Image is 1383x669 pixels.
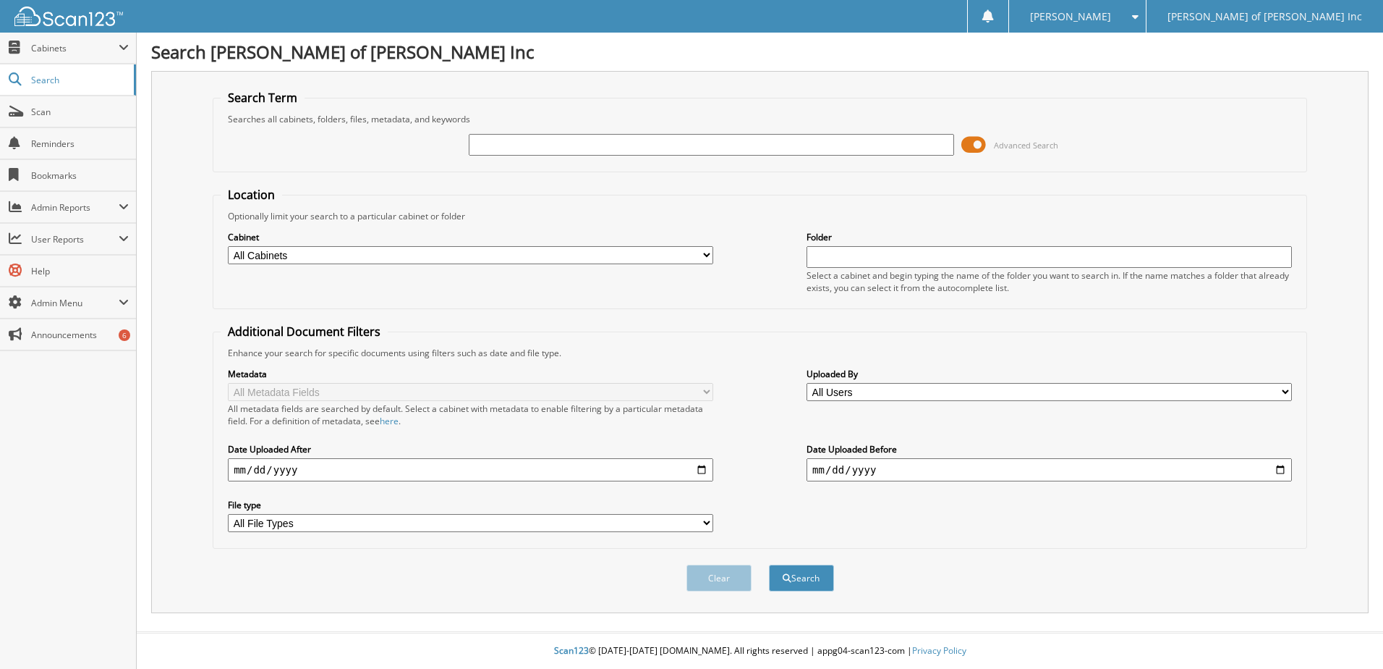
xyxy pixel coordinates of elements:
[912,644,966,657] a: Privacy Policy
[380,415,399,427] a: here
[137,634,1383,669] div: © [DATE]-[DATE] [DOMAIN_NAME]. All rights reserved | appg04-scan123-com |
[228,499,713,511] label: File type
[31,297,119,309] span: Admin Menu
[31,106,129,118] span: Scan
[228,231,713,243] label: Cabinet
[31,42,119,54] span: Cabinets
[31,329,129,341] span: Announcements
[686,565,752,592] button: Clear
[228,458,713,481] input: start
[221,187,282,203] legend: Location
[31,138,129,150] span: Reminders
[151,40,1369,64] h1: Search [PERSON_NAME] of [PERSON_NAME] Inc
[221,347,1299,359] div: Enhance your search for specific documents using filters such as date and file type.
[31,74,127,86] span: Search
[1167,12,1362,21] span: [PERSON_NAME] of [PERSON_NAME] Inc
[554,644,589,657] span: Scan123
[1030,12,1111,21] span: [PERSON_NAME]
[769,565,834,592] button: Search
[221,90,305,106] legend: Search Term
[31,265,129,277] span: Help
[221,113,1299,125] div: Searches all cabinets, folders, files, metadata, and keywords
[807,443,1292,455] label: Date Uploaded Before
[807,231,1292,243] label: Folder
[228,368,713,380] label: Metadata
[31,201,119,214] span: Admin Reports
[119,329,130,341] div: 6
[221,324,388,340] legend: Additional Document Filters
[807,269,1292,294] div: Select a cabinet and begin typing the name of the folder you want to search in. If the name match...
[807,458,1292,481] input: end
[228,443,713,455] label: Date Uploaded After
[807,368,1292,380] label: Uploaded By
[31,169,129,182] span: Bookmarks
[14,7,123,26] img: scan123-logo-white.svg
[221,210,1299,222] div: Optionally limit your search to a particular cabinet or folder
[228,403,713,427] div: All metadata fields are searched by default. Select a cabinet with metadata to enable filtering b...
[31,233,119,245] span: User Reports
[994,140,1058,151] span: Advanced Search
